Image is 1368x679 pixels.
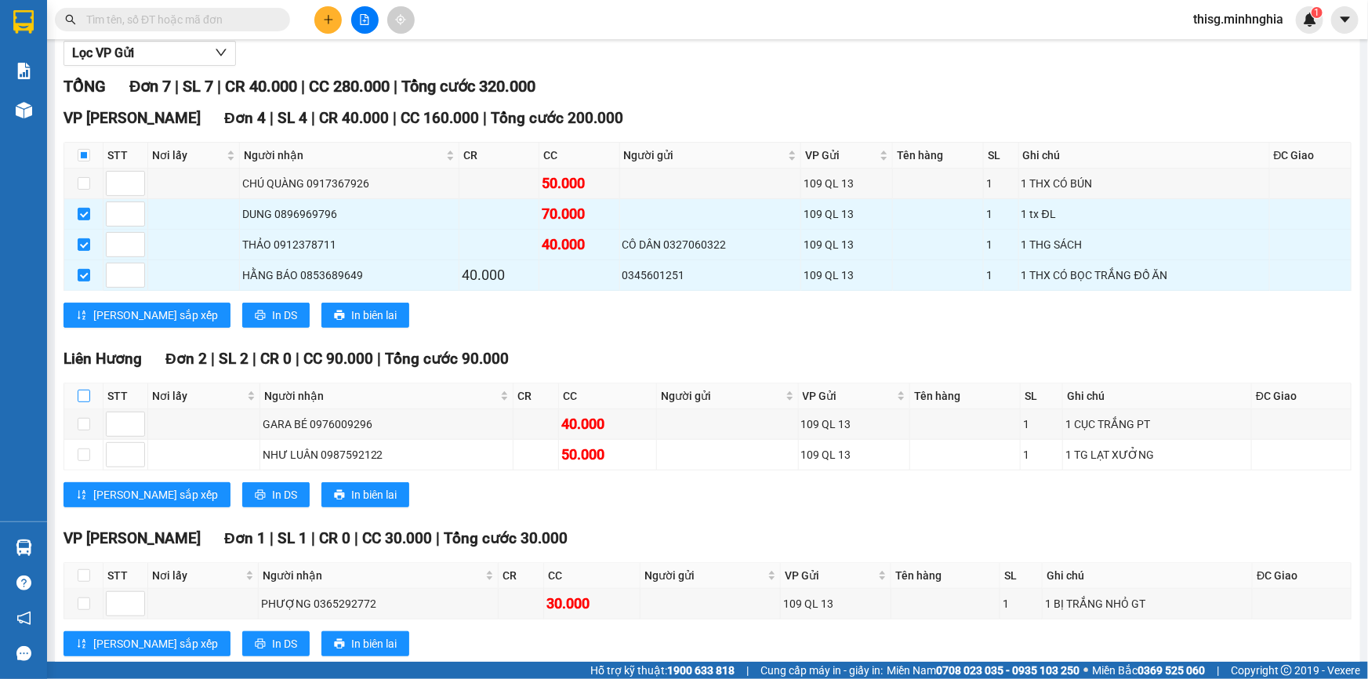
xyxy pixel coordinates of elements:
[542,203,616,225] div: 70.000
[321,303,409,328] button: printerIn biên lai
[334,310,345,322] span: printer
[1253,563,1351,589] th: ĐC Giao
[542,234,616,256] div: 40.000
[255,489,266,502] span: printer
[1023,416,1060,433] div: 1
[401,109,479,127] span: CC 160.000
[103,143,148,169] th: STT
[321,482,409,507] button: printerIn biên lai
[165,350,207,368] span: Đơn 2
[16,102,32,118] img: warehouse-icon
[354,529,358,547] span: |
[319,529,350,547] span: CR 0
[242,631,310,656] button: printerIn DS
[351,6,379,34] button: file-add
[16,646,31,661] span: message
[1083,667,1088,674] span: ⚪️
[624,147,785,164] span: Người gửi
[64,109,201,127] span: VP [PERSON_NAME]
[1021,267,1267,284] div: 1 THX CÓ BỌC TRẮNG ĐỒ ĂN
[499,563,544,589] th: CR
[260,350,292,368] span: CR 0
[303,350,373,368] span: CC 90.000
[1303,13,1317,27] img: icon-new-feature
[16,576,31,590] span: question-circle
[781,589,891,619] td: 109 QL 13
[401,77,535,96] span: Tổng cước 320.000
[804,205,890,223] div: 109 QL 13
[263,567,482,584] span: Người nhận
[152,567,242,584] span: Nơi lấy
[1021,383,1063,409] th: SL
[936,664,1080,677] strong: 0708 023 035 - 0935 103 250
[7,54,299,74] li: 02523854854
[90,38,103,50] span: environment
[263,416,510,433] div: GARA BÉ 0976009296
[64,77,106,96] span: TỔNG
[334,489,345,502] span: printer
[1021,236,1267,253] div: 1 THG SÁCH
[93,635,218,652] span: [PERSON_NAME] sắp xếp
[103,383,148,409] th: STT
[462,264,536,286] div: 40.000
[1021,175,1267,192] div: 1 THX CÓ BÚN
[1019,143,1270,169] th: Ghi chú
[311,109,315,127] span: |
[301,77,305,96] span: |
[887,662,1080,679] span: Miền Nam
[64,350,142,368] span: Liên Hương
[1003,595,1040,612] div: 1
[64,41,236,66] button: Lọc VP Gửi
[90,57,103,70] span: phone
[783,595,888,612] div: 109 QL 13
[261,595,495,612] div: PHƯỢNG 0365292772
[225,77,297,96] span: CR 40.000
[64,529,201,547] span: VP [PERSON_NAME]
[16,611,31,626] span: notification
[359,14,370,25] span: file-add
[264,387,497,405] span: Người nhận
[219,350,249,368] span: SL 2
[152,387,244,405] span: Nơi lấy
[103,563,148,589] th: STT
[244,147,442,164] span: Người nhận
[644,567,764,584] span: Người gửi
[252,350,256,368] span: |
[76,638,87,651] span: sort-ascending
[801,260,893,291] td: 109 QL 13
[986,267,1016,284] div: 1
[893,143,984,169] th: Tên hàng
[1252,383,1352,409] th: ĐC Giao
[242,482,310,507] button: printerIn DS
[311,529,315,547] span: |
[1043,563,1253,589] th: Ghi chú
[804,267,890,284] div: 109 QL 13
[90,10,222,30] b: [PERSON_NAME]
[272,635,297,652] span: In DS
[65,14,76,25] span: search
[224,109,266,127] span: Đơn 4
[910,383,1021,409] th: Tên hàng
[242,236,455,253] div: THẢO 0912378711
[16,63,32,79] img: solution-icon
[242,267,455,284] div: HẰNG BÁO 0853689649
[76,489,87,502] span: sort-ascending
[129,77,171,96] span: Đơn 7
[801,230,893,260] td: 109 QL 13
[152,147,223,164] span: Nơi lấy
[351,307,397,324] span: In biên lai
[394,77,397,96] span: |
[746,662,749,679] span: |
[622,267,798,284] div: 0345601251
[351,635,397,652] span: In biên lai
[799,409,911,440] td: 109 QL 13
[785,567,875,584] span: VP Gửi
[377,350,381,368] span: |
[1000,563,1043,589] th: SL
[72,43,134,63] span: Lọc VP Gửi
[278,109,307,127] span: SL 4
[542,172,616,194] div: 50.000
[799,440,911,470] td: 109 QL 13
[93,307,218,324] span: [PERSON_NAME] sắp xếp
[436,529,440,547] span: |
